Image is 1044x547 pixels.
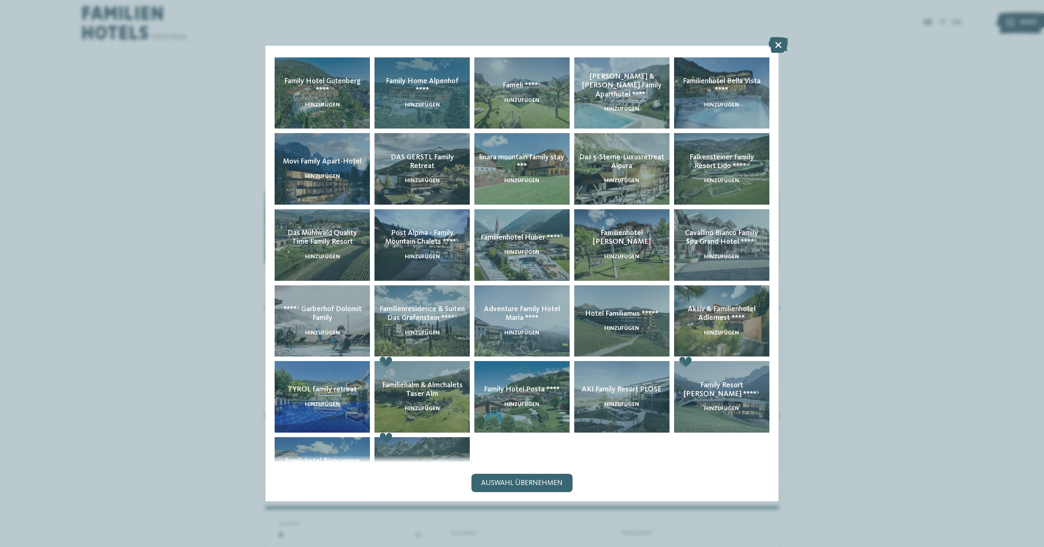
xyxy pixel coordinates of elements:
[391,154,454,170] span: DAS GERSTL Family Retreat
[288,386,357,393] span: TYROL family retreat
[504,330,539,336] span: hinzufügen
[604,402,639,407] span: hinzufügen
[481,480,563,487] span: Auswahl übernehmen
[283,158,362,165] span: Movi Family Apart-Hotel
[405,102,440,108] span: hinzufügen
[385,230,459,245] span: Post Alpina - Family Mountain Chalets ****ˢ
[288,230,357,245] span: Das Mühlwald Quality Time Family Resort
[484,306,560,322] span: Adventure Family Hotel Maria ****
[704,178,739,183] span: hinzufügen
[285,458,360,473] span: Familyhotel Biancaneve ****ˢ
[579,154,664,170] span: Das 5-Sterne-Luxusretreat Alpura
[405,178,440,183] span: hinzufügen
[704,102,739,108] span: hinzufügen
[283,306,362,322] span: ****ˢ Garberhof Dolomit Family
[305,254,340,260] span: hinzufügen
[688,306,756,322] span: Aktiv & Familienhotel Adlernest ****
[305,102,340,108] span: hinzufügen
[689,154,754,170] span: Falkensteiner Family Resort Lido ****ˢ
[382,382,463,398] span: Familienalm & Almchalets Taser Alm
[405,330,440,336] span: hinzufügen
[305,330,340,336] span: hinzufügen
[685,230,758,245] span: Cavallino Bianco Family Spa Grand Hotel ****ˢ
[405,406,440,411] span: hinzufügen
[386,78,459,94] span: Family Home Alpenhof ****
[604,326,639,331] span: hinzufügen
[382,462,463,469] span: Kinderparadies Alpin ***ˢ
[593,230,651,245] span: Familienhotel [PERSON_NAME]
[604,178,639,183] span: hinzufügen
[604,254,639,260] span: hinzufügen
[405,254,440,260] span: hinzufügen
[481,234,563,241] span: Familienhotel Huber ****ˢ
[504,402,539,407] span: hinzufügen
[504,98,539,103] span: hinzufügen
[479,154,564,170] span: linara mountain family stay ***
[582,386,662,393] span: AKI Family Resort PLOSE
[582,73,662,98] span: [PERSON_NAME] & [PERSON_NAME] Family Aparthotel ****ˢ
[684,382,759,398] span: Family Resort [PERSON_NAME] ****ˢ
[284,78,361,94] span: Family Hotel Gutenberg ****
[604,106,639,112] span: hinzufügen
[704,330,739,336] span: hinzufügen
[504,250,539,255] span: hinzufügen
[305,174,340,179] span: hinzufügen
[704,254,739,260] span: hinzufügen
[504,178,539,183] span: hinzufügen
[484,386,560,393] span: Family Hotel Posta ****
[305,402,340,407] span: hinzufügen
[704,406,739,411] span: hinzufügen
[379,306,465,322] span: Familienresidence & Suiten Das Grafenstein ****ˢ
[683,78,761,94] span: Familienhotel Bella Vista ****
